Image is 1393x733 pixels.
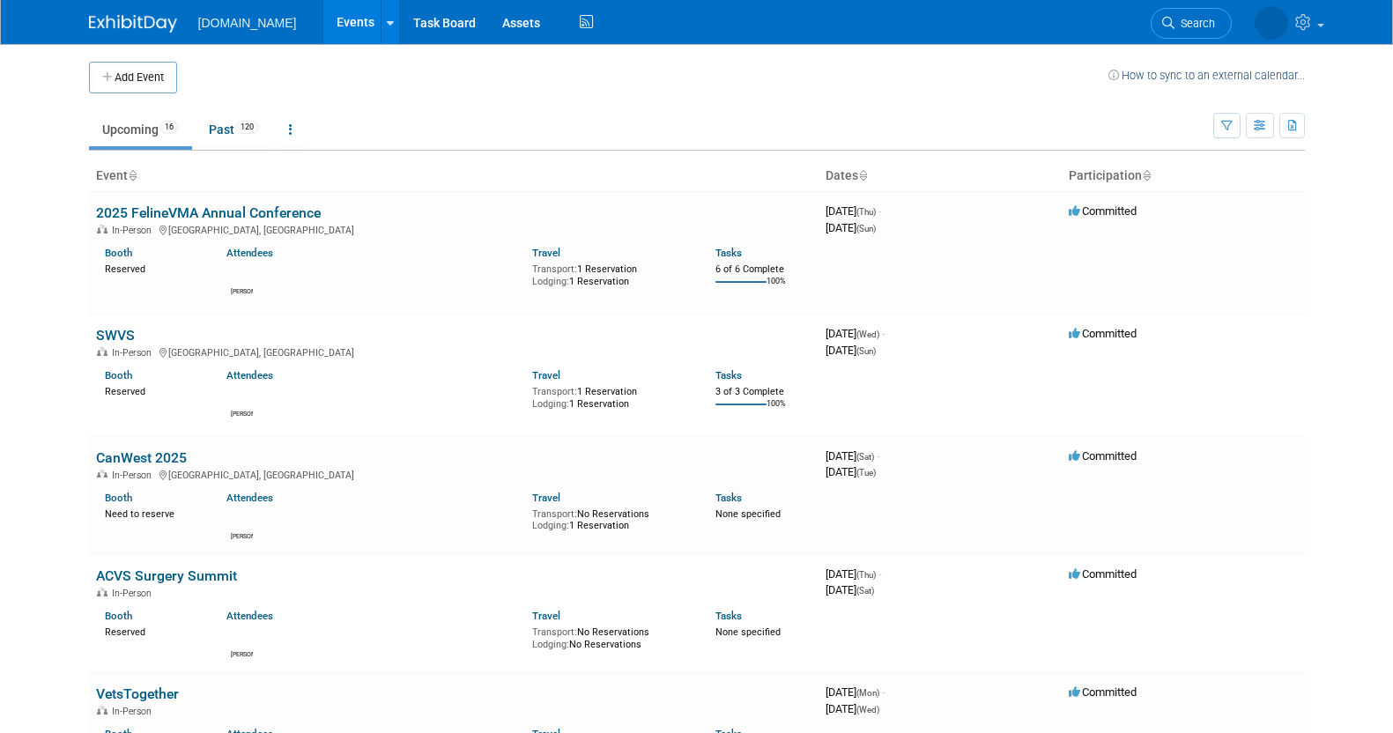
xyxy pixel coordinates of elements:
div: [GEOGRAPHIC_DATA], [GEOGRAPHIC_DATA] [96,222,811,236]
a: Booth [105,247,132,259]
div: Kiersten Hackett [231,408,253,418]
div: Reserved [105,623,201,639]
span: In-Person [112,706,157,717]
span: (Thu) [856,570,876,580]
span: In-Person [112,225,157,236]
span: Committed [1069,327,1137,340]
img: Iuliia Bulow [1255,6,1288,40]
span: None specified [715,626,781,638]
span: Lodging: [532,520,569,531]
span: Transport: [532,263,577,275]
a: ACVS Surgery Summit [96,567,237,584]
a: How to sync to an external calendar... [1108,69,1305,82]
div: 3 of 3 Complete [715,386,811,398]
img: In-Person Event [97,470,107,478]
span: Committed [1069,567,1137,581]
a: Search [1151,8,1232,39]
img: In-Person Event [97,706,107,714]
span: 120 [235,121,259,134]
a: 2025 FelineVMA Annual Conference [96,204,321,221]
a: Travel [532,610,560,622]
img: Shawn Wilkie [232,509,253,530]
span: (Sun) [856,224,876,233]
a: Upcoming16 [89,113,192,146]
a: Attendees [226,492,273,504]
div: Reserved [105,260,201,276]
span: - [882,327,885,340]
td: 100% [767,277,786,300]
span: [DATE] [826,327,885,340]
span: Committed [1069,204,1137,218]
span: [DATE] [826,449,879,463]
a: Booth [105,369,132,381]
a: Booth [105,610,132,622]
div: 1 Reservation 1 Reservation [532,260,689,287]
span: Committed [1069,685,1137,699]
span: (Mon) [856,688,879,698]
span: Committed [1069,449,1137,463]
a: Tasks [715,247,742,259]
span: - [878,567,881,581]
img: ExhibitDay [89,15,177,33]
span: - [877,449,879,463]
span: - [878,204,881,218]
a: Tasks [715,369,742,381]
div: No Reservations No Reservations [532,623,689,650]
span: [DOMAIN_NAME] [198,16,297,30]
img: In-Person Event [97,588,107,596]
a: Sort by Participation Type [1142,168,1151,182]
span: (Sat) [856,452,874,462]
span: (Tue) [856,468,876,478]
span: Transport: [532,386,577,397]
span: In-Person [112,588,157,599]
div: Need to reserve [105,505,201,521]
div: No Reservations 1 Reservation [532,505,689,532]
div: 1 Reservation 1 Reservation [532,382,689,410]
span: 16 [159,121,179,134]
span: Lodging: [532,639,569,650]
a: Attendees [226,610,273,622]
a: Tasks [715,610,742,622]
a: CanWest 2025 [96,449,187,466]
span: [DATE] [826,221,876,234]
td: 100% [767,399,786,423]
a: VetsTogether [96,685,179,702]
span: - [882,685,885,699]
div: Lucas Smith [231,285,253,296]
a: Booth [105,492,132,504]
span: Lodging: [532,276,569,287]
img: In-Person Event [97,225,107,233]
a: Attendees [226,369,273,381]
img: Kiersten Hackett [232,387,253,408]
span: [DATE] [826,344,876,357]
a: Past120 [196,113,272,146]
span: In-Person [112,470,157,481]
span: [DATE] [826,702,879,715]
a: Travel [532,369,560,381]
span: (Thu) [856,207,876,217]
a: Tasks [715,492,742,504]
img: Lucas Smith [232,264,253,285]
div: Lucas Smith [231,648,253,659]
a: SWVS [96,327,135,344]
div: [GEOGRAPHIC_DATA], [GEOGRAPHIC_DATA] [96,467,811,481]
button: Add Event [89,62,177,93]
span: [DATE] [826,567,881,581]
span: Lodging: [532,398,569,410]
th: Participation [1062,161,1305,191]
div: [GEOGRAPHIC_DATA], [GEOGRAPHIC_DATA] [96,344,811,359]
span: In-Person [112,347,157,359]
a: Attendees [226,247,273,259]
a: Travel [532,492,560,504]
th: Event [89,161,819,191]
span: (Sat) [856,586,874,596]
div: Reserved [105,382,201,398]
span: [DATE] [826,204,881,218]
span: (Wed) [856,705,879,714]
th: Dates [819,161,1062,191]
span: Search [1174,17,1215,30]
a: Sort by Start Date [858,168,867,182]
span: [DATE] [826,685,885,699]
a: Sort by Event Name [128,168,137,182]
div: Shawn Wilkie [231,530,253,541]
